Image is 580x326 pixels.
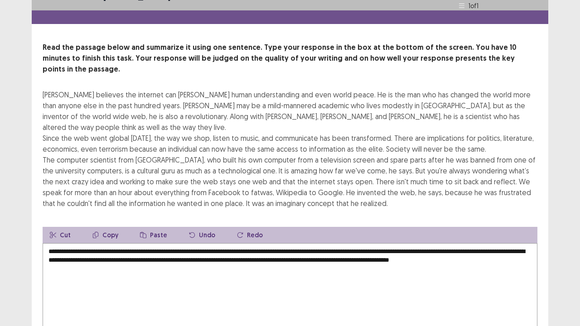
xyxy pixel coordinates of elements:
p: 1 of 1 [469,1,478,10]
div: [PERSON_NAME] believes the internet can [PERSON_NAME] human understanding and even world peace. H... [43,89,537,209]
button: Redo [230,227,270,243]
button: Copy [85,227,126,243]
p: Read the passage below and summarize it using one sentence. Type your response in the box at the ... [43,42,537,75]
button: Cut [43,227,78,243]
button: Paste [133,227,174,243]
button: Undo [182,227,222,243]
